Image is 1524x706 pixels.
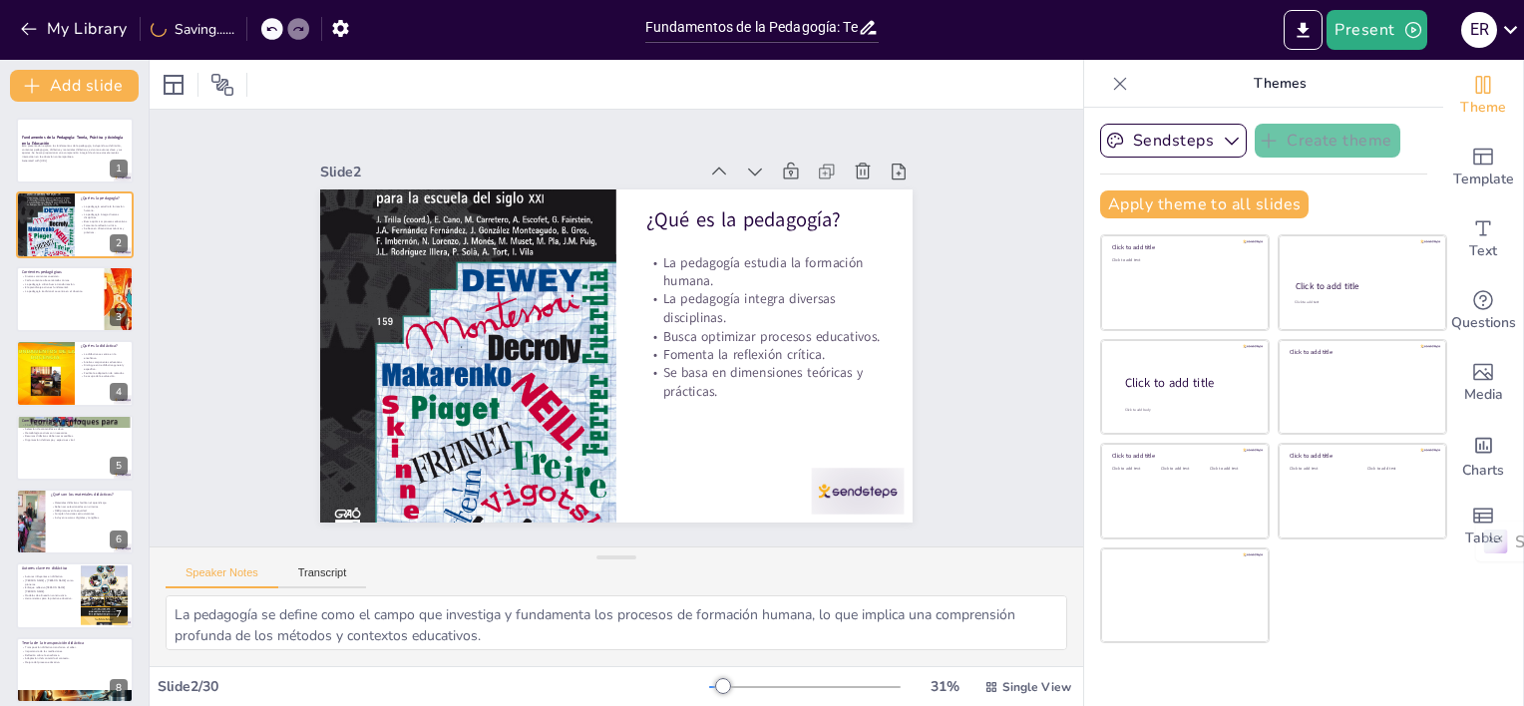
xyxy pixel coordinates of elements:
p: Analiza componentes educativos. [81,360,128,364]
button: Sendsteps [1100,124,1247,158]
p: La pedagogía estudia la formación humana. [81,204,128,211]
p: Corrientes pedagógicas [22,269,99,275]
div: 6 [110,530,128,548]
p: Facilita la adaptación de métodos. [81,371,128,375]
div: Click to add text [1290,467,1352,472]
span: Position [210,73,234,97]
div: 1 [110,160,128,177]
p: Mejora del proceso educativo. [22,660,128,664]
p: Importancia de las mediaciones. [22,649,128,653]
p: OER promueven la equidad. [51,509,128,513]
p: Autores influyentes en didáctica. [22,575,75,579]
strong: Fundamentos de la Pedagogía: Teoría, Práctica y Axiología en la Educación [22,135,124,146]
div: 7 [110,605,128,623]
div: Slide 2 / 30 [158,677,709,696]
p: El aprendizaje activo es fundamental. [22,285,99,289]
div: Click to add text [1295,300,1427,305]
p: Autores clave en didáctica [22,566,75,572]
div: Slide 2 [320,163,697,181]
input: Insert title [645,13,859,42]
p: Adaptación del contenido al contexto. [22,656,128,660]
button: Transcript [278,566,367,588]
p: Distingue entre didáctica general y específica. [81,364,128,371]
div: 8 [16,637,134,703]
div: Add text boxes [1443,203,1523,275]
p: Busca optimizar procesos educativos. [646,327,884,345]
p: La pedagogía crítica busca transformación. [22,282,99,286]
p: Metodologías activas son necesarias. [22,431,128,435]
div: 5 [16,415,134,481]
button: Apply theme to all slides [1100,190,1309,218]
p: Incluyen recursos digitales y tangibles. [51,516,128,520]
p: Themes [1136,60,1423,108]
span: Media [1464,384,1503,406]
span: Table [1465,528,1501,549]
div: E R [1461,12,1497,48]
p: ¿Qué es la pedagogía? [81,195,128,201]
button: E R [1461,10,1497,50]
span: Charts [1462,460,1504,482]
p: Generated with [URL] [22,159,128,163]
div: Click to add title [1296,280,1428,292]
p: Modelos de alineación constructiva. [22,593,75,597]
p: La pedagogía estudia la formación humana. [646,253,884,290]
div: Add a table [1443,491,1523,562]
p: [PERSON_NAME] y [PERSON_NAME] como pioneros. [22,579,75,586]
textarea: La pedagogía se define como el campo que investiga y fundamenta los procesos de formación humana,... [166,595,1067,650]
p: La pedagogía tradicional se centra en el docente. [22,289,99,293]
div: Add charts and graphs [1443,419,1523,491]
div: Click to add text [1112,258,1255,263]
div: Click to add title [1112,452,1255,460]
p: La didáctica se centra en la enseñanza. [81,353,128,360]
p: Herramientas para la práctica educativa. [22,597,75,601]
div: 2 [110,234,128,252]
span: Text [1469,240,1497,262]
p: Busca optimizar procesos educativos. [81,219,128,223]
div: 8 [110,679,128,697]
div: Click to add text [1367,467,1430,472]
div: 3 [16,266,134,332]
p: Transposición didáctica transforma el saber. [22,645,128,649]
p: Selección de contenidos es clave. [22,427,128,431]
div: Click to add text [1210,467,1255,472]
p: Se ocupa de la evaluación. [81,375,128,379]
button: Export to PowerPoint [1284,10,1323,50]
div: Add images, graphics, shapes or video [1443,347,1523,419]
p: Fines y objetivos son fundamentales. [22,423,128,427]
button: Speaker Notes [166,566,278,588]
button: My Library [15,13,136,45]
div: Layout [158,69,190,101]
div: Click to add text [1161,467,1206,472]
div: Add ready made slides [1443,132,1523,203]
div: 6 [16,489,134,554]
div: Saving...... [151,20,234,39]
p: La pedagogía integra diversas disciplinas. [646,290,884,327]
div: 31 % [921,677,968,696]
div: Click to add title [1290,452,1432,460]
p: Deben ser seleccionados con criterios. [51,505,128,509]
p: Componentes clave de la didáctica [22,418,128,424]
div: 4 [16,340,134,406]
div: Get real-time input from your audience [1443,275,1523,347]
p: Materiales didácticos facilitan el aprendizaje. [51,502,128,506]
p: ¿Qué es la pedagogía? [646,206,884,234]
p: ¿Qué es la didáctica? [81,343,128,349]
p: Fomenta la reflexión crítica. [81,222,128,226]
p: Enfoque reflexivo [PERSON_NAME] [PERSON_NAME]. [22,586,75,593]
div: 2 [16,191,134,257]
button: Add slide [10,70,139,102]
p: Fomenta la reflexión crítica. [646,345,884,363]
div: Change the overall theme [1443,60,1523,132]
p: Cada corriente ofrece métodos únicos. [22,278,99,282]
div: 5 [110,457,128,475]
div: 7 [16,562,134,628]
p: Diversas corrientes coexisten. [22,274,99,278]
div: Click to add body [1125,407,1251,412]
p: Teoría de la transposición didáctica [22,640,128,646]
span: Theme [1460,97,1506,119]
p: Recursos didácticos deben ser accesibles. [22,434,128,438]
div: Click to add title [1125,374,1253,391]
p: Organización del tiempo y espacio es vital. [22,438,128,442]
span: Questions [1451,312,1516,334]
span: Single View [1002,679,1071,695]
